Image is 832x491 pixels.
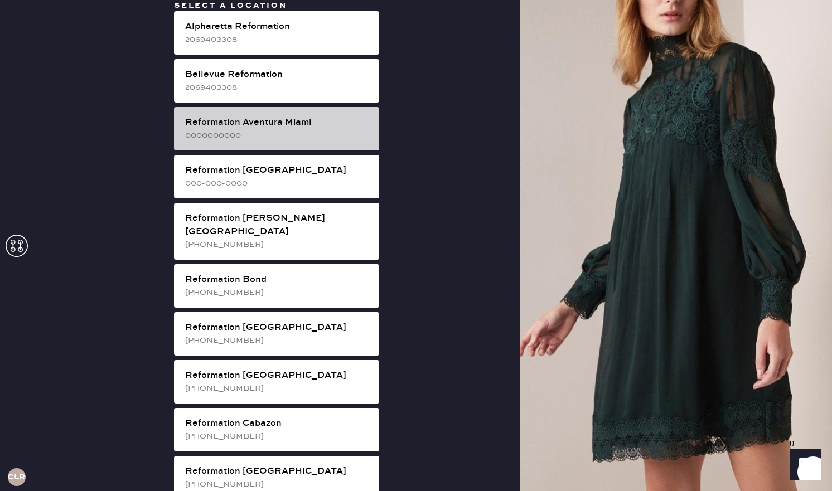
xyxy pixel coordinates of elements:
[174,1,287,11] span: Select a location
[8,473,25,481] h3: CLR
[185,68,370,81] div: Bellevue Reformation
[185,164,370,177] div: Reformation [GEOGRAPHIC_DATA]
[185,116,370,129] div: Reformation Aventura Miami
[185,465,370,478] div: Reformation [GEOGRAPHIC_DATA]
[185,177,370,189] div: 000-000-0000
[779,441,827,489] iframe: Front Chat
[185,478,370,490] div: [PHONE_NUMBER]
[185,321,370,334] div: Reformation [GEOGRAPHIC_DATA]
[185,129,370,142] div: 0000000000
[185,369,370,382] div: Reformation [GEOGRAPHIC_DATA]
[185,33,370,46] div: 2069403308
[185,273,370,286] div: Reformation Bond
[185,417,370,430] div: Reformation Cabazon
[185,81,370,94] div: 2069403308
[185,286,370,299] div: [PHONE_NUMBER]
[185,430,370,443] div: [PHONE_NUMBER]
[185,382,370,395] div: [PHONE_NUMBER]
[185,212,370,239] div: Reformation [PERSON_NAME][GEOGRAPHIC_DATA]
[185,334,370,347] div: [PHONE_NUMBER]
[185,20,370,33] div: Alpharetta Reformation
[185,239,370,251] div: [PHONE_NUMBER]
